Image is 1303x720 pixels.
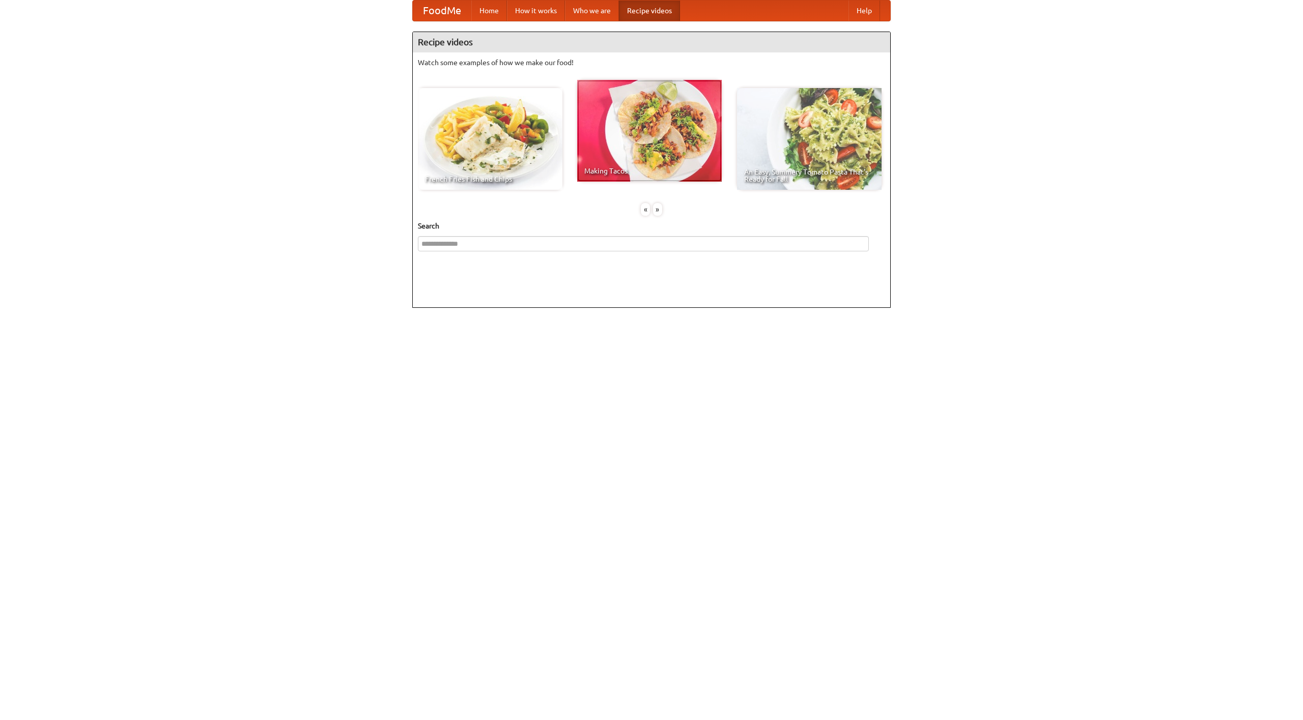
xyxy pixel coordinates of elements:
[418,221,885,231] h5: Search
[577,80,722,182] a: Making Tacos
[584,167,715,175] span: Making Tacos
[737,88,882,190] a: An Easy, Summery Tomato Pasta That's Ready for Fall
[744,168,874,183] span: An Easy, Summery Tomato Pasta That's Ready for Fall
[619,1,680,21] a: Recipe videos
[848,1,880,21] a: Help
[418,88,562,190] a: French Fries Fish and Chips
[471,1,507,21] a: Home
[413,32,890,52] h4: Recipe videos
[641,203,650,216] div: «
[507,1,565,21] a: How it works
[413,1,471,21] a: FoodMe
[653,203,662,216] div: »
[425,176,555,183] span: French Fries Fish and Chips
[565,1,619,21] a: Who we are
[418,57,885,68] p: Watch some examples of how we make our food!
